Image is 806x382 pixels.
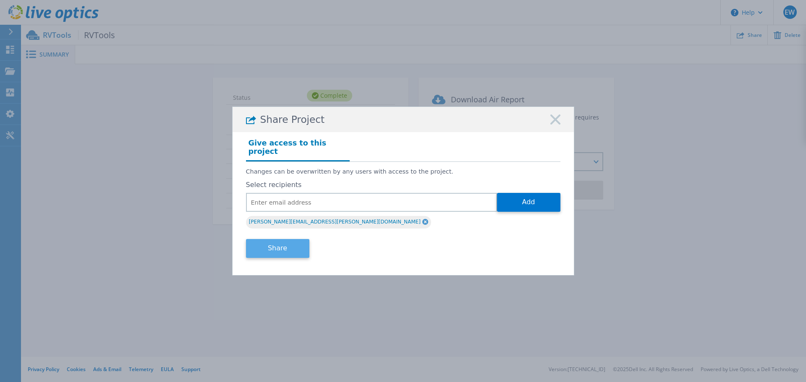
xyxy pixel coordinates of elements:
h4: Give access to this project [246,136,350,161]
input: Enter email address [246,193,497,212]
p: Changes can be overwritten by any users with access to the project. [246,168,560,175]
button: Share [246,239,309,258]
div: [PERSON_NAME][EMAIL_ADDRESS][PERSON_NAME][DOMAIN_NAME] [246,216,432,229]
label: Select recipients [246,181,560,189]
button: Add [497,193,560,212]
span: Share Project [260,114,325,125]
